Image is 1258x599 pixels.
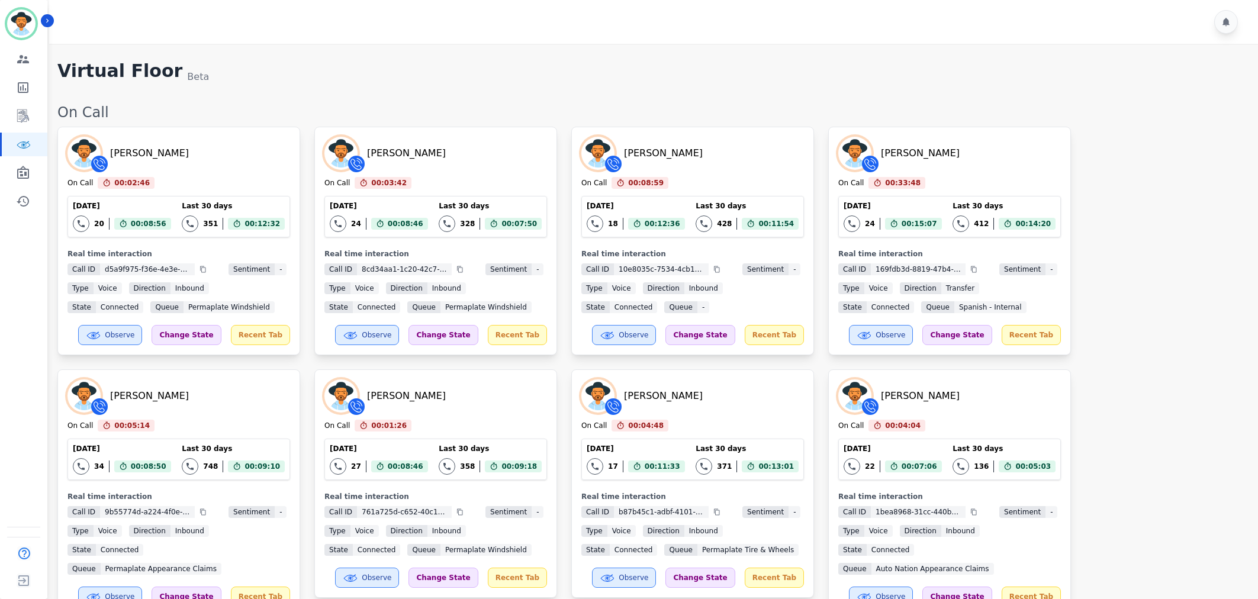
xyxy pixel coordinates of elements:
span: State [838,544,867,556]
span: inbound [170,282,209,294]
button: Observe [78,325,142,345]
span: voice [350,282,379,294]
div: Last 30 days [953,444,1056,453]
span: inbound [427,525,466,537]
span: 00:08:46 [388,460,423,472]
span: 00:14:20 [1015,218,1051,230]
span: Auto Nation Appearance Claims [871,563,994,575]
span: - [789,263,800,275]
span: voice [864,525,893,537]
span: State [67,301,96,313]
span: Direction [386,282,427,294]
div: [DATE] [330,444,427,453]
div: 34 [94,462,104,471]
div: [PERSON_NAME] [624,146,703,160]
button: Observe [335,325,399,345]
span: Call ID [838,506,871,518]
span: Queue [921,301,954,313]
span: Permaplate Windshield [184,301,275,313]
span: 00:04:48 [628,420,664,431]
div: 22 [865,462,875,471]
button: Observe [335,568,399,588]
div: 24 [351,219,361,228]
div: Last 30 days [696,201,799,211]
span: Queue [150,301,183,313]
div: Last 30 days [182,201,285,211]
span: transfer [941,282,979,294]
div: Real time interaction [581,249,804,259]
span: Type [324,525,350,537]
h1: Virtual Floor [57,60,182,84]
span: voice [607,282,636,294]
span: Permaplate Windshield [440,301,532,313]
span: 00:33:48 [885,177,921,189]
span: Permaplate Windshield [440,544,532,556]
span: 00:12:32 [244,218,280,230]
div: Change State [408,568,478,588]
div: 17 [608,462,618,471]
span: inbound [941,525,980,537]
span: - [532,506,543,518]
span: Call ID [324,263,357,275]
span: State [838,301,867,313]
img: Avatar [838,137,871,170]
div: Real time interaction [324,249,547,259]
div: Beta [187,70,209,84]
div: [PERSON_NAME] [881,146,960,160]
img: Avatar [324,379,358,413]
span: State [67,544,96,556]
span: 00:11:33 [645,460,680,472]
div: 18 [608,219,618,228]
span: Observe [362,573,391,582]
span: 00:15:07 [902,218,937,230]
span: Spanish - Internal [954,301,1027,313]
div: Recent Tab [1002,325,1061,345]
div: 20 [94,219,104,228]
span: Sentiment [742,263,789,275]
span: 00:04:04 [885,420,921,431]
div: On Call [838,178,864,189]
div: [PERSON_NAME] [881,389,960,403]
span: 00:02:46 [114,177,150,189]
img: Avatar [581,137,614,170]
span: Sentiment [742,506,789,518]
span: 00:07:06 [902,460,937,472]
div: On Call [57,103,1246,122]
button: Observe [592,325,656,345]
span: 00:08:46 [388,218,423,230]
span: Permaplate Tire & Wheels [697,544,799,556]
div: Real time interaction [838,249,1061,259]
div: Recent Tab [488,325,547,345]
span: 169fdb3d-8819-47b4-bdff-f447d5e1eea1 [871,263,966,275]
span: Queue [407,544,440,556]
img: Avatar [67,379,101,413]
div: 358 [460,462,475,471]
span: connected [610,544,658,556]
div: Change State [922,325,992,345]
span: Call ID [581,263,614,275]
span: 00:08:59 [628,177,664,189]
div: [PERSON_NAME] [110,146,189,160]
div: [DATE] [73,444,170,453]
div: On Call [324,178,350,189]
span: - [1045,263,1057,275]
div: Change State [408,325,478,345]
span: inbound [684,525,723,537]
span: - [275,506,287,518]
span: connected [353,544,401,556]
span: voice [607,525,636,537]
span: Sentiment [485,263,532,275]
div: 27 [351,462,361,471]
div: 328 [460,219,475,228]
div: On Call [67,178,93,189]
span: Permaplate Appearance Claims [101,563,221,575]
span: Type [67,282,94,294]
span: Type [581,525,607,537]
span: - [789,506,800,518]
div: Last 30 days [439,201,542,211]
div: [DATE] [844,444,941,453]
span: 9b55774d-a224-4f0e-bad2-e8a818fdc3f4 [100,506,195,518]
span: Queue [664,544,697,556]
span: 00:05:03 [1015,460,1051,472]
span: 00:12:36 [645,218,680,230]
